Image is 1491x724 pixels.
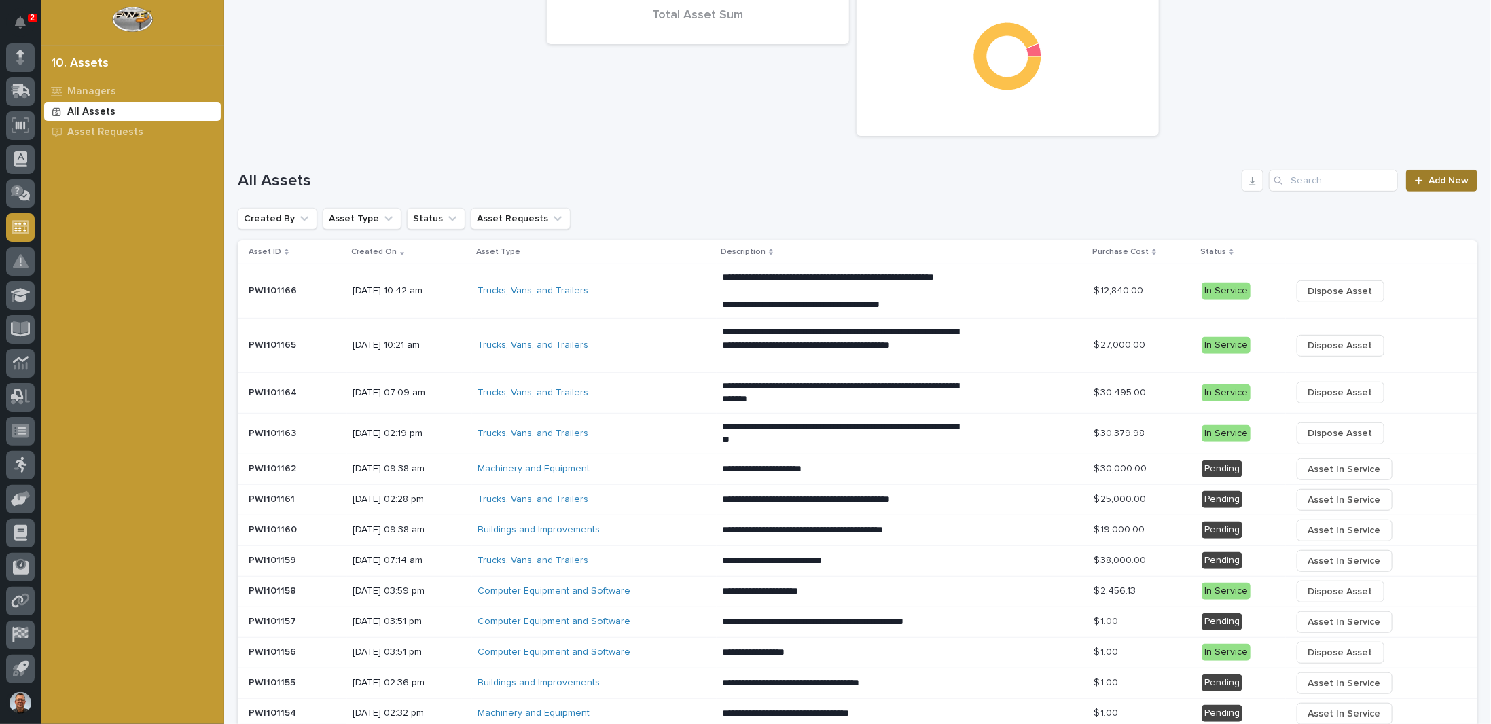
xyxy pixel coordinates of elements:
a: Trucks, Vans, and Trailers [478,428,588,439]
span: Asset In Service [1308,461,1381,477]
p: PWI101164 [249,384,300,399]
p: $ 1.00 [1094,674,1121,689]
div: Pending [1202,613,1242,630]
div: Total Asset Sum [570,8,826,37]
button: Dispose Asset [1297,382,1384,403]
p: $ 38,000.00 [1094,552,1149,566]
p: Managers [67,86,116,98]
button: Dispose Asset [1297,642,1384,664]
p: $ 25,000.00 [1094,491,1149,505]
a: Computer Equipment and Software [478,585,630,597]
button: Asset In Service [1297,672,1393,694]
button: Asset In Service [1297,520,1393,541]
button: Dispose Asset [1297,581,1384,602]
p: $ 2,456.13 [1094,583,1138,597]
p: Asset ID [249,245,281,259]
p: [DATE] 03:51 pm [353,616,467,628]
span: Dispose Asset [1308,338,1373,354]
p: PWI101160 [249,522,300,536]
p: Asset Requests [67,126,143,139]
h1: All Assets [238,171,1236,191]
button: Status [407,208,465,230]
p: [DATE] 09:38 am [353,524,467,536]
button: users-avatar [6,689,35,717]
span: Dispose Asset [1308,283,1373,300]
p: PWI101155 [249,674,298,689]
p: 2 [30,13,35,22]
button: Dispose Asset [1297,422,1384,444]
p: PWI101161 [249,491,298,505]
a: Buildings and Improvements [478,677,600,689]
p: $ 30,379.98 [1094,425,1147,439]
p: [DATE] 03:51 pm [353,647,467,658]
div: In Service [1202,644,1251,661]
a: Computer Equipment and Software [478,647,630,658]
p: $ 12,840.00 [1094,283,1146,297]
p: Purchase Cost [1092,245,1149,259]
p: PWI101163 [249,425,299,439]
span: Asset In Service [1308,706,1381,722]
tr: PWI101162PWI101162 [DATE] 09:38 amMachinery and Equipment **** **** **** **** ***$ 30,000.00$ 30,... [238,454,1477,484]
p: [DATE] 02:32 pm [353,708,467,719]
p: [DATE] 03:59 pm [353,585,467,597]
p: $ 1.00 [1094,705,1121,719]
a: Machinery and Equipment [478,708,590,719]
div: Pending [1202,522,1242,539]
p: PWI101154 [249,705,299,719]
button: Dispose Asset [1297,335,1384,357]
p: [DATE] 09:38 am [353,463,467,475]
button: Notifications [6,8,35,37]
p: Description [721,245,766,259]
p: Asset Type [476,245,520,259]
p: PWI101158 [249,583,299,597]
a: Machinery and Equipment [478,463,590,475]
p: [DATE] 07:09 am [353,387,467,399]
input: Search [1269,170,1398,192]
a: Add New [1406,170,1477,192]
a: Managers [41,81,224,101]
div: 10. Assets [52,56,109,71]
span: Asset In Service [1308,492,1381,508]
span: Dispose Asset [1308,384,1373,401]
p: PWI101166 [249,283,300,297]
p: $ 19,000.00 [1094,522,1147,536]
p: PWI101165 [249,337,299,351]
p: Status [1200,245,1226,259]
p: PWI101162 [249,460,299,475]
span: Dispose Asset [1308,425,1373,441]
p: $ 30,495.00 [1094,384,1149,399]
button: Asset In Service [1297,550,1393,572]
span: Asset In Service [1308,675,1381,691]
div: Pending [1202,460,1242,477]
p: [DATE] 10:21 am [353,340,467,351]
a: Trucks, Vans, and Trailers [478,555,588,566]
div: Pending [1202,491,1242,508]
div: Pending [1202,674,1242,691]
p: [DATE] 02:28 pm [353,494,467,505]
tr: PWI101158PWI101158 [DATE] 03:59 pmComputer Equipment and Software **** **** **** **** **$ 2,456.1... [238,576,1477,607]
a: Trucks, Vans, and Trailers [478,340,588,351]
p: PWI101159 [249,552,299,566]
p: $ 30,000.00 [1094,460,1149,475]
a: Trucks, Vans, and Trailers [478,387,588,399]
button: Asset In Service [1297,611,1393,633]
button: Asset Requests [471,208,571,230]
a: Trucks, Vans, and Trailers [478,494,588,505]
button: Asset In Service [1297,458,1393,480]
p: PWI101157 [249,613,299,628]
a: Buildings and Improvements [478,524,600,536]
p: [DATE] 07:14 am [353,555,467,566]
div: Pending [1202,552,1242,569]
p: $ 27,000.00 [1094,337,1148,351]
button: Asset Type [323,208,401,230]
div: Pending [1202,705,1242,722]
div: Notifications2 [17,16,35,38]
tr: PWI101156PWI101156 [DATE] 03:51 pmComputer Equipment and Software **** **** **** ***$ 1.00$ 1.00 ... [238,637,1477,668]
span: Asset In Service [1308,614,1381,630]
a: All Assets [41,101,224,122]
span: Asset In Service [1308,522,1381,539]
span: Dispose Asset [1308,645,1373,661]
button: Created By [238,208,317,230]
span: Dispose Asset [1308,583,1373,600]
